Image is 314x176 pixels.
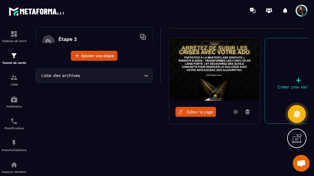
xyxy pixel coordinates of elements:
[10,161,18,169] img: automations
[10,10,15,15] img: logo_orange.svg
[2,83,27,86] p: CRM
[10,30,18,38] img: formation
[10,96,18,103] img: automations
[36,69,153,83] div: Search for option
[2,170,27,174] p: Espace membre
[17,10,31,15] div: v 4.0.25
[2,39,27,43] p: Tableau de bord
[10,74,18,81] img: formation
[81,72,142,79] input: Search for option
[187,110,213,114] span: Éditer la page
[293,155,310,172] a: Ouvrir le chat
[9,6,65,17] img: logo
[71,36,76,41] img: tab_keywords_by_traffic_grey.svg
[10,16,15,21] img: website_grey.svg
[78,37,96,41] div: Mots-clés
[2,61,27,64] p: Tunnel de vente
[10,52,18,59] img: formation
[169,38,260,101] img: image
[2,135,27,156] a: automationsautomationsAutomatisations
[58,42,136,47] p: Thank You Page
[81,53,114,59] span: Ajouter une étape
[2,126,27,130] p: Planificateur
[2,26,27,47] a: formationformationTableau de bord
[10,139,18,147] img: automations
[25,36,30,41] img: tab_domain_overview_orange.svg
[2,91,27,113] a: automationsautomationsWebinaire
[10,117,18,125] img: scheduler
[175,107,216,117] a: Éditer la page
[2,105,27,108] p: Webinaire
[2,113,27,135] a: schedulerschedulerPlanificateur
[2,148,27,152] p: Automatisations
[32,37,48,41] div: Domaine
[40,72,81,79] span: Liste des archives
[71,51,117,61] button: Ajouter une étape
[16,16,71,21] div: Domaine: [DOMAIN_NAME]
[2,69,27,91] a: formationformationCRM
[58,36,136,42] h6: Étape 2
[2,47,27,69] a: formationformationTunnel de vente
